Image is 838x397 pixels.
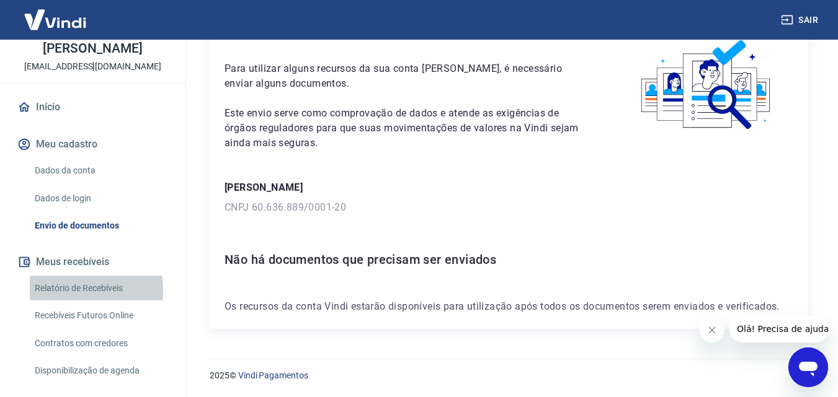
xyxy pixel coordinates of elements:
[620,37,793,134] img: waiting_documents.41d9841a9773e5fdf392cede4d13b617.svg
[225,61,591,91] p: Para utilizar alguns recursos da sua conta [PERSON_NAME], é necessário enviar alguns documentos.
[225,180,793,195] p: [PERSON_NAME]
[30,186,171,211] a: Dados de login
[15,1,96,38] img: Vindi
[788,347,828,387] iframe: Botão para abrir a janela de mensagens
[30,276,171,301] a: Relatório de Recebíveis
[15,94,171,121] a: Início
[43,42,142,55] p: [PERSON_NAME]
[238,370,308,380] a: Vindi Pagamentos
[225,299,793,314] p: Os recursos da conta Vindi estarão disponíveis para utilização após todos os documentos serem env...
[30,158,171,183] a: Dados da conta
[225,250,793,269] h6: Não há documentos que precisam ser enviados
[30,213,171,238] a: Envio de documentos
[30,358,171,383] a: Disponibilização de agenda
[24,60,161,73] p: [EMAIL_ADDRESS][DOMAIN_NAME]
[30,303,171,328] a: Recebíveis Futuros Online
[225,200,793,215] p: CNPJ 60.636.889/0001-20
[7,9,104,19] span: Olá! Precisa de ajuda?
[729,315,828,342] iframe: Mensagem da empresa
[778,9,823,32] button: Sair
[15,248,171,276] button: Meus recebíveis
[700,318,724,342] iframe: Fechar mensagem
[30,331,171,356] a: Contratos com credores
[210,369,808,382] p: 2025 ©
[225,106,591,151] p: Este envio serve como comprovação de dados e atende as exigências de órgãos reguladores para que ...
[15,131,171,158] button: Meu cadastro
